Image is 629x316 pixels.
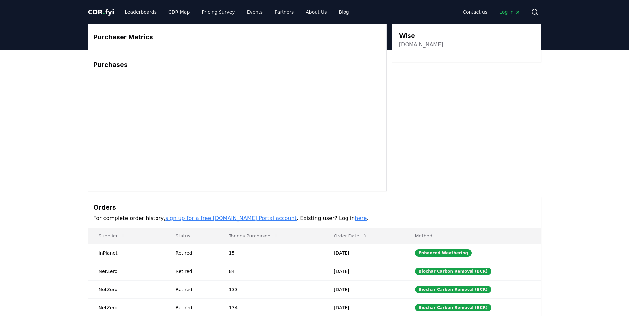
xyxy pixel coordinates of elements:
div: Biochar Carbon Removal (BCR) [415,286,491,293]
a: Log in [494,6,525,18]
div: Retired [176,304,213,311]
h3: Wise [399,31,443,41]
a: Leaderboards [119,6,162,18]
td: [DATE] [323,262,404,280]
h3: Purchases [94,60,381,70]
nav: Main [457,6,525,18]
div: Biochar Carbon Removal (BCR) [415,268,491,275]
td: [DATE] [323,280,404,298]
p: For complete order history, . Existing user? Log in . [94,214,536,222]
a: Pricing Survey [196,6,240,18]
td: 15 [218,244,323,262]
a: here [355,215,367,221]
div: Retired [176,250,213,256]
a: [DOMAIN_NAME] [399,41,443,49]
button: Supplier [94,229,131,242]
td: 84 [218,262,323,280]
h3: Purchaser Metrics [94,32,381,42]
td: InPlanet [88,244,165,262]
td: 133 [218,280,323,298]
nav: Main [119,6,354,18]
div: Biochar Carbon Removal (BCR) [415,304,491,311]
div: Enhanced Weathering [415,249,472,257]
a: Contact us [457,6,493,18]
a: Blog [334,6,354,18]
td: [DATE] [323,244,404,262]
span: . [103,8,105,16]
a: sign up for a free [DOMAIN_NAME] Portal account [165,215,297,221]
div: Retired [176,268,213,275]
td: NetZero [88,280,165,298]
a: About Us [300,6,332,18]
button: Tonnes Purchased [223,229,283,242]
p: Status [170,233,213,239]
div: Retired [176,286,213,293]
button: Order Date [328,229,373,242]
a: CDR Map [163,6,195,18]
span: Log in [499,9,520,15]
span: CDR fyi [88,8,114,16]
a: Partners [269,6,299,18]
td: NetZero [88,262,165,280]
a: Events [242,6,268,18]
p: Method [410,233,536,239]
h3: Orders [94,202,536,212]
a: CDR.fyi [88,7,114,17]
